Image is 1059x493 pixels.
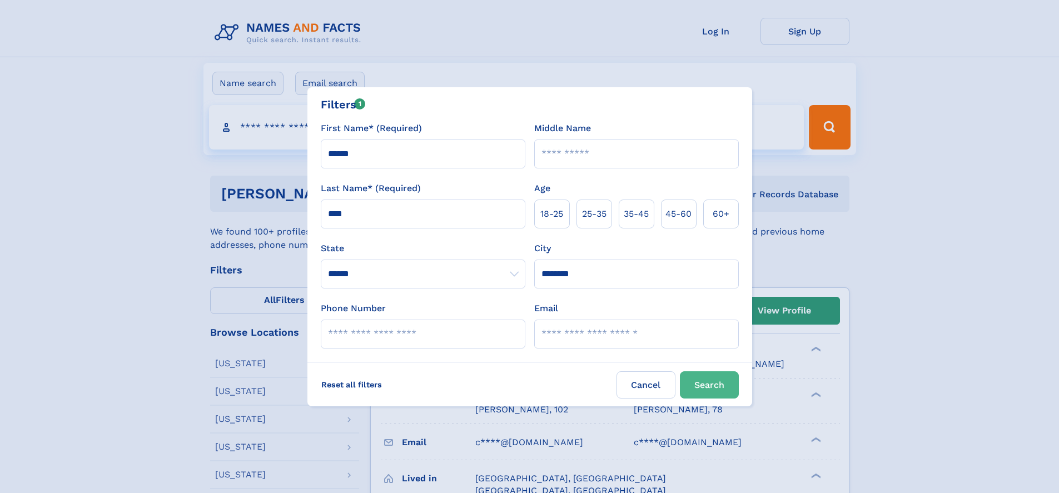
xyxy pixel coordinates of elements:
[616,371,675,399] label: Cancel
[680,371,739,399] button: Search
[314,371,389,398] label: Reset all filters
[534,302,558,315] label: Email
[321,302,386,315] label: Phone Number
[582,207,606,221] span: 25‑35
[713,207,729,221] span: 60+
[321,122,422,135] label: First Name* (Required)
[665,207,692,221] span: 45‑60
[321,182,421,195] label: Last Name* (Required)
[534,122,591,135] label: Middle Name
[534,182,550,195] label: Age
[534,242,551,255] label: City
[624,207,649,221] span: 35‑45
[540,207,563,221] span: 18‑25
[321,242,525,255] label: State
[321,96,366,113] div: Filters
